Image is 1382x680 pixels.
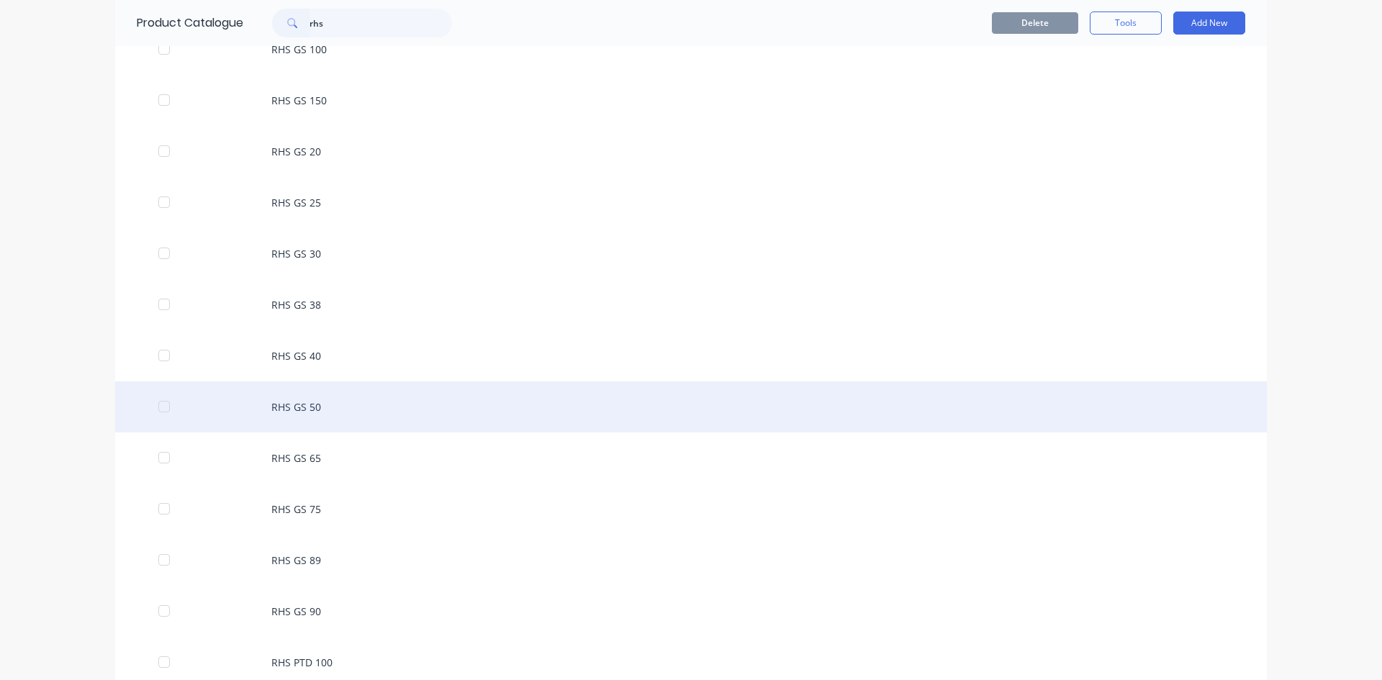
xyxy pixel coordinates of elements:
[115,177,1267,228] div: RHS GS 25
[115,586,1267,637] div: RHS GS 90
[115,535,1267,586] div: RHS GS 89
[115,228,1267,279] div: RHS GS 30
[115,381,1267,432] div: RHS GS 50
[115,330,1267,381] div: RHS GS 40
[115,279,1267,330] div: RHS GS 38
[115,126,1267,177] div: RHS GS 20
[115,484,1267,535] div: RHS GS 75
[115,24,1267,75] div: RHS GS 100
[310,9,452,37] input: Search...
[115,75,1267,126] div: RHS GS 150
[992,12,1078,34] button: Delete
[115,432,1267,484] div: RHS GS 65
[1090,12,1162,35] button: Tools
[1173,12,1245,35] button: Add New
